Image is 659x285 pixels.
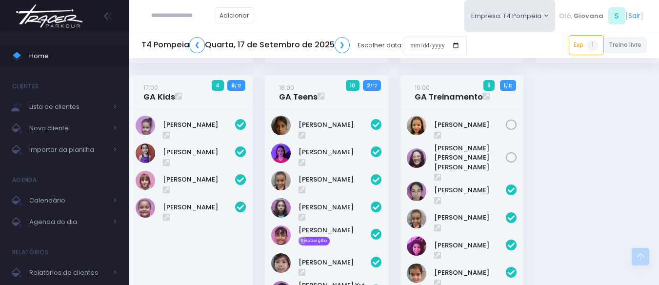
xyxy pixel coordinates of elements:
a: Sair [628,11,640,21]
div: Escolher data: [141,34,467,57]
span: Importar da planilha [29,143,107,156]
div: [ ] [555,5,647,27]
a: 17:00GA Kids [143,82,175,102]
small: 18:00 [279,83,294,92]
small: / 12 [370,83,377,89]
a: [PERSON_NAME] [299,147,371,157]
img: Cecília Aimi Shiozuka de Oliveira [407,264,426,283]
h4: Clientes [12,77,39,96]
span: Agenda do dia [29,216,107,228]
a: 19:00GA Treinamento [415,82,483,102]
a: [PERSON_NAME] [434,268,506,278]
span: 1 [587,40,599,51]
a: Exp1 [569,35,604,55]
strong: 8 [231,81,235,89]
img: Júlia Ibarrola Lima [407,116,426,135]
span: Reposição [299,237,330,245]
img: Maria Eduarda Nogueira Missao [136,198,155,218]
img: Ana Laura Nóbrega [271,116,291,135]
span: 9 [483,80,495,91]
strong: 1 [504,81,506,89]
a: Treino livre [604,37,647,53]
span: Lista de clientes [29,101,107,113]
a: Adicionar [215,7,255,23]
span: 4 [212,80,224,91]
a: ❮ [189,37,205,53]
a: 18:00GA Teens [279,82,318,102]
img: Catarina souza ramos de Oliveira [407,236,426,256]
a: [PERSON_NAME] [434,213,506,223]
small: / 12 [506,83,512,89]
span: S [608,7,625,24]
img: Manuela Mattosinho Sfeir [136,143,155,163]
a: [PERSON_NAME] [163,175,235,184]
img: Catarina Miranda [136,116,155,135]
h4: Relatórios [12,243,48,262]
a: [PERSON_NAME] [163,203,235,212]
a: [PERSON_NAME] [299,258,371,267]
strong: 2 [367,81,370,89]
img: Kimi Marino Iwamizu [271,253,291,273]
span: Home [29,50,117,62]
small: 17:00 [143,83,158,92]
small: 19:00 [415,83,430,92]
a: [PERSON_NAME] [163,147,235,157]
span: Relatórios de clientes [29,266,107,279]
img: Beatriz Marques Ferreira [407,209,426,228]
span: Novo cliente [29,122,107,135]
a: [PERSON_NAME] [163,120,235,130]
a: ❯ [335,37,350,53]
img: Athina Torres Kambourakis [271,143,291,163]
a: [PERSON_NAME] [434,120,506,130]
a: [PERSON_NAME] [434,185,506,195]
img: Maria Barros Zanaroli Guerra [136,171,155,190]
a: [PERSON_NAME] [299,175,371,184]
img: Júlia Caze Rodrigues [271,225,291,245]
small: / 12 [235,83,241,89]
h4: Agenda [12,170,37,190]
span: Calendário [29,194,107,207]
a: [PERSON_NAME] [299,120,371,130]
a: [PERSON_NAME] [PERSON_NAME] [PERSON_NAME] [434,143,506,172]
span: Giovana [574,11,603,21]
span: Olá, [559,11,572,21]
a: [PERSON_NAME] [299,225,371,235]
span: 10 [346,80,359,91]
img: Anita Feliciano de Carvalho [407,182,426,201]
img: Maria Fernanda Mendes Guimarães [407,148,426,168]
img: Filomena Caruso Grano [271,198,291,218]
img: Beatriz Marques Ferreira [271,171,291,190]
h5: T4 Pompeia Quarta, 17 de Setembro de 2025 [141,37,350,53]
a: [PERSON_NAME] [434,241,506,250]
a: [PERSON_NAME] [299,203,371,212]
